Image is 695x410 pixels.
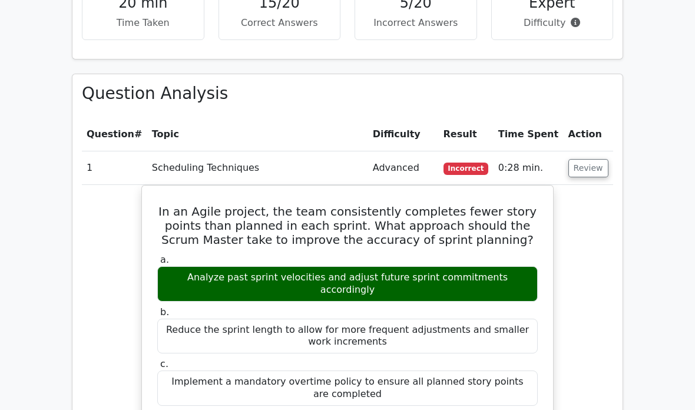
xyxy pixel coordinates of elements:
[439,118,494,152] th: Result
[160,359,168,370] span: c.
[160,254,169,266] span: a.
[564,118,613,152] th: Action
[229,16,331,31] p: Correct Answers
[494,118,564,152] th: Time Spent
[147,152,368,186] td: Scheduling Techniques
[157,319,538,355] div: Reduce the sprint length to allow for more frequent adjustments and smaller work increments
[147,118,368,152] th: Topic
[368,152,439,186] td: Advanced
[568,160,608,178] button: Review
[368,118,439,152] th: Difficulty
[87,129,134,140] span: Question
[365,16,467,31] p: Incorrect Answers
[160,307,169,318] span: b.
[157,371,538,406] div: Implement a mandatory overtime policy to ensure all planned story points are completed
[156,205,539,247] h5: In an Agile project, the team consistently completes fewer story points than planned in each spri...
[82,118,147,152] th: #
[494,152,564,186] td: 0:28 min.
[444,163,489,175] span: Incorrect
[82,84,613,104] h3: Question Analysis
[92,16,194,31] p: Time Taken
[82,152,147,186] td: 1
[501,16,604,31] p: Difficulty
[157,267,538,302] div: Analyze past sprint velocities and adjust future sprint commitments accordingly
